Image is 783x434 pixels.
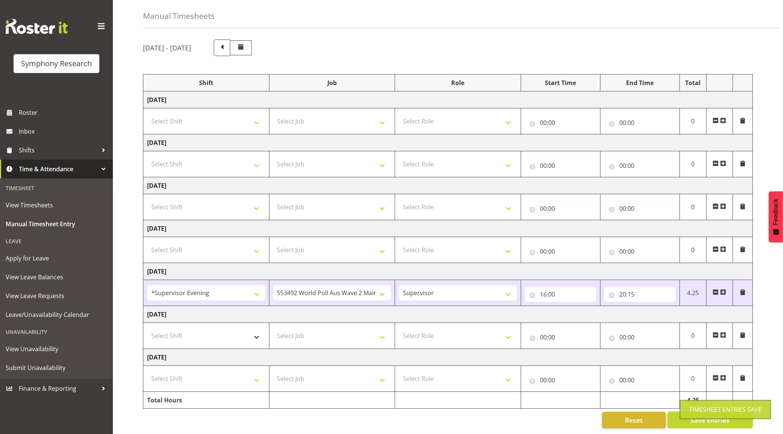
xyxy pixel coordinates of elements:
span: View Leave Requests [6,290,107,302]
td: 0 [680,237,706,263]
div: Timesheet [2,180,111,196]
span: Inbox [19,126,109,137]
span: View Timesheets [6,199,107,211]
a: View Leave Balances [2,268,111,286]
input: Click to select... [604,287,676,302]
div: Symphony Research [21,58,92,69]
div: Unavailability [2,324,111,340]
span: Apply for Leave [6,253,107,264]
a: Submit Unavailability [2,358,111,377]
td: [DATE] [143,306,753,323]
input: Click to select... [604,330,676,345]
input: Click to select... [604,201,676,216]
input: Click to select... [525,373,596,388]
span: Finance & Reporting [19,383,98,394]
input: Click to select... [604,244,676,259]
button: Reset [602,412,666,428]
input: Click to select... [604,373,676,388]
input: Click to select... [525,330,596,345]
td: 0 [680,108,706,134]
div: Leave [2,233,111,249]
td: 4.25 [680,280,706,306]
input: Click to select... [604,158,676,173]
span: Leave/Unavailability Calendar [6,309,107,320]
td: [DATE] [143,220,753,237]
div: Shift [147,78,265,87]
span: Time & Attendance [19,163,98,175]
span: Roster [19,107,109,118]
div: Job [273,78,391,87]
div: Timesheet Entries Save [689,405,762,414]
span: Submit Unavailability [6,362,107,373]
input: Click to select... [525,115,596,130]
span: View Unavailability [6,343,107,355]
a: View Unavailability [2,340,111,358]
div: Total [684,78,702,87]
td: Total Hours [143,392,269,409]
td: 0 [680,151,706,177]
a: Apply for Leave [2,249,111,268]
span: Manual Timesheet Entry [6,218,107,230]
td: [DATE] [143,349,753,366]
td: [DATE] [143,263,753,280]
div: Role [399,78,517,87]
td: 0 [680,194,706,220]
input: Click to select... [525,287,596,302]
button: Feedback - Show survey [769,191,783,242]
span: View Leave Balances [6,271,107,283]
div: End Time [604,78,676,87]
button: Save Entries [667,412,753,428]
td: [DATE] [143,91,753,108]
td: [DATE] [143,134,753,151]
span: Save Entries [690,415,730,425]
td: 4.25 [680,392,706,409]
a: Leave/Unavailability Calendar [2,305,111,324]
td: 0 [680,323,706,349]
a: View Timesheets [2,196,111,215]
span: Reset [625,415,643,425]
a: Manual Timesheet Entry [2,215,111,233]
input: Click to select... [525,158,596,173]
img: Rosterit website logo [6,19,68,34]
input: Click to select... [604,115,676,130]
h4: Manual Timesheets [143,12,214,20]
input: Click to select... [525,244,596,259]
input: Click to select... [525,201,596,216]
td: [DATE] [143,177,753,194]
h5: [DATE] - [DATE] [143,44,191,52]
span: Shifts [19,145,98,156]
a: View Leave Requests [2,286,111,305]
div: Start Time [525,78,596,87]
span: Feedback [772,199,779,225]
td: 0 [680,366,706,392]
